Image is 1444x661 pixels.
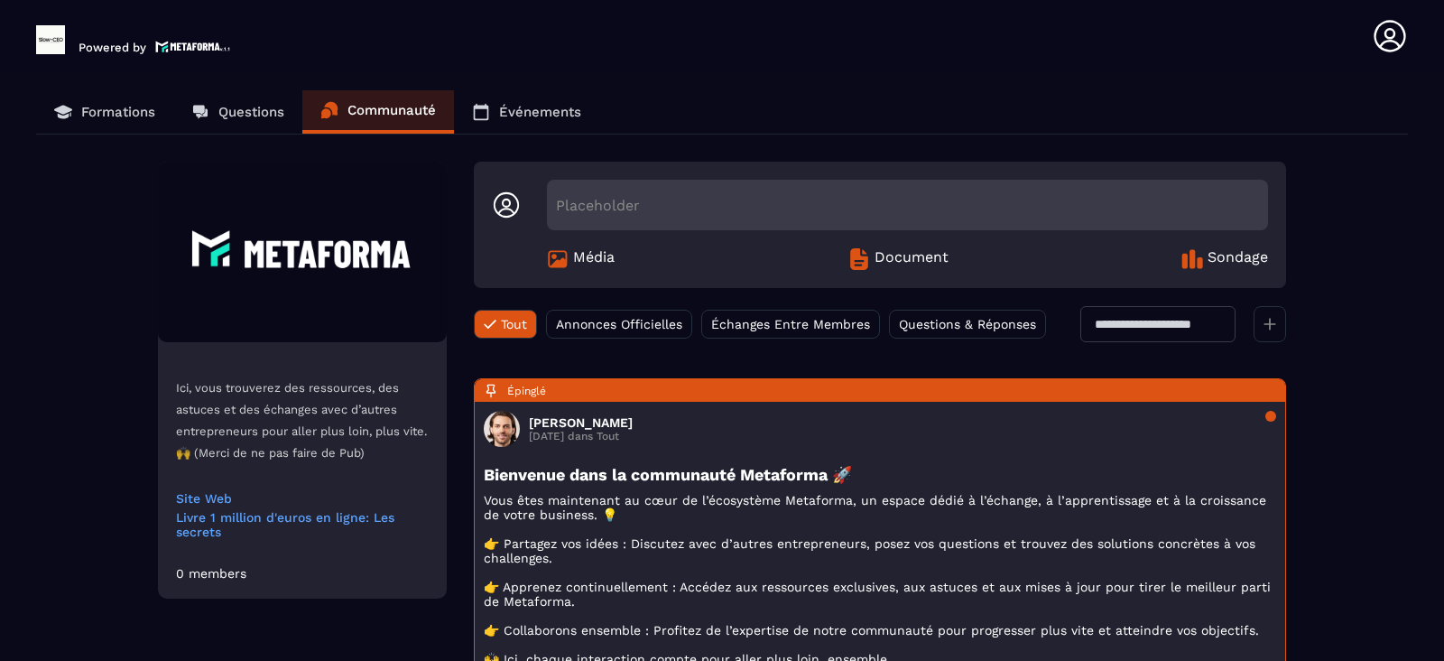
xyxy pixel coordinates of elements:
[347,102,436,118] p: Communauté
[454,90,599,134] a: Événements
[499,104,581,120] p: Événements
[176,566,246,581] div: 0 members
[875,248,949,270] span: Document
[529,415,633,430] h3: [PERSON_NAME]
[173,90,302,134] a: Questions
[899,317,1036,331] span: Questions & Réponses
[501,317,527,331] span: Tout
[158,162,447,342] img: Community background
[529,430,633,442] p: [DATE] dans Tout
[36,90,173,134] a: Formations
[507,385,546,397] span: Épinglé
[711,317,870,331] span: Échanges Entre Membres
[176,510,429,539] a: Livre 1 million d'euros en ligne: Les secrets
[556,317,682,331] span: Annonces Officielles
[155,39,231,54] img: logo
[79,41,146,54] p: Powered by
[302,90,454,134] a: Communauté
[484,465,1276,484] h3: Bienvenue dans la communauté Metaforma 🚀
[573,248,615,270] span: Média
[218,104,284,120] p: Questions
[176,491,429,506] a: Site Web
[547,180,1268,230] div: Placeholder
[176,377,429,464] p: Ici, vous trouverez des ressources, des astuces et des échanges avec d’autres entrepreneurs pour ...
[81,104,155,120] p: Formations
[1208,248,1268,270] span: Sondage
[36,25,65,54] img: logo-branding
